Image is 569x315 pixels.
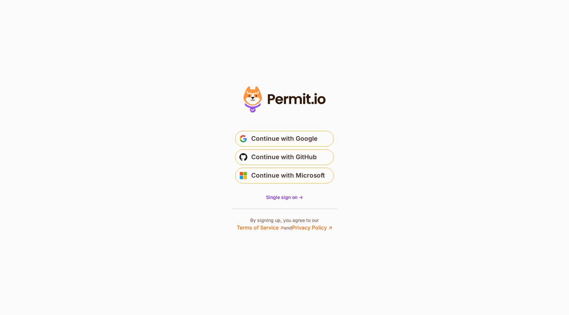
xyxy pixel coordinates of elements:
span: Single sign on -> [266,194,303,200]
span: Continue with GitHub [251,152,317,162]
button: Continue with Google [235,131,334,147]
a: Single sign on -> [266,194,303,201]
span: Continue with Google [251,133,317,144]
span: Continue with Microsoft [251,170,325,181]
a: Terms of Service ↗ [237,224,284,231]
button: Continue with Microsoft [235,168,334,183]
a: Privacy Policy ↗ [292,224,332,231]
button: Continue with GitHub [235,149,334,165]
p: By signing up, you agree to our and [237,217,332,231]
